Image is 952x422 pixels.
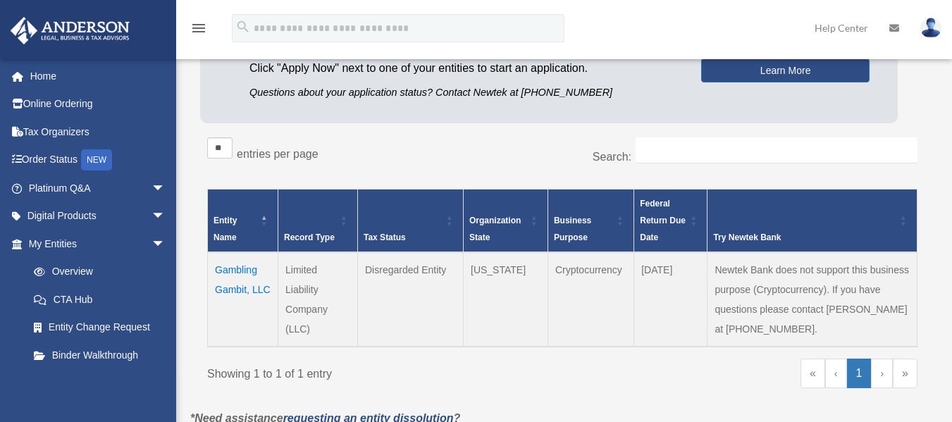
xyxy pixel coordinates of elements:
[214,216,237,242] span: Entity Name
[554,216,591,242] span: Business Purpose
[640,199,686,242] span: Federal Return Due Date
[701,58,870,82] a: Learn More
[278,190,358,253] th: Record Type: Activate to sort
[920,18,941,38] img: User Pic
[207,359,552,384] div: Showing 1 to 1 of 1 entry
[152,202,180,231] span: arrow_drop_down
[10,202,187,230] a: Digital Productsarrow_drop_down
[249,84,680,101] p: Questions about your application status? Contact Newtek at [PHONE_NUMBER]
[81,149,112,170] div: NEW
[6,17,134,44] img: Anderson Advisors Platinum Portal
[358,252,464,347] td: Disregarded Entity
[20,341,180,369] a: Binder Walkthrough
[10,230,180,258] a: My Entitiesarrow_drop_down
[190,25,207,37] a: menu
[707,190,917,253] th: Try Newtek Bank : Activate to sort
[464,252,548,347] td: [US_STATE]
[634,252,707,347] td: [DATE]
[713,229,896,246] div: Try Newtek Bank
[152,174,180,203] span: arrow_drop_down
[278,252,358,347] td: Limited Liability Company (LLC)
[10,118,187,146] a: Tax Organizers
[10,62,187,90] a: Home
[237,148,319,160] label: entries per page
[208,190,278,253] th: Entity Name: Activate to invert sorting
[20,369,180,397] a: My Blueprint
[20,285,180,314] a: CTA Hub
[707,252,917,347] td: Newtek Bank does not support this business purpose (Cryptocurrency). If you have questions please...
[190,20,207,37] i: menu
[634,190,707,253] th: Federal Return Due Date: Activate to sort
[464,190,548,253] th: Organization State: Activate to sort
[10,90,187,118] a: Online Ordering
[20,258,173,286] a: Overview
[364,232,406,242] span: Tax Status
[235,19,251,35] i: search
[548,252,633,347] td: Cryptocurrency
[469,216,521,242] span: Organization State
[10,174,187,202] a: Platinum Q&Aarrow_drop_down
[593,151,631,163] label: Search:
[208,252,278,347] td: Gambling Gambit, LLC
[10,146,187,175] a: Order StatusNEW
[800,359,825,388] a: First
[548,190,633,253] th: Business Purpose: Activate to sort
[20,314,180,342] a: Entity Change Request
[152,230,180,259] span: arrow_drop_down
[284,232,335,242] span: Record Type
[358,190,464,253] th: Tax Status: Activate to sort
[249,58,680,78] p: Click "Apply Now" next to one of your entities to start an application.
